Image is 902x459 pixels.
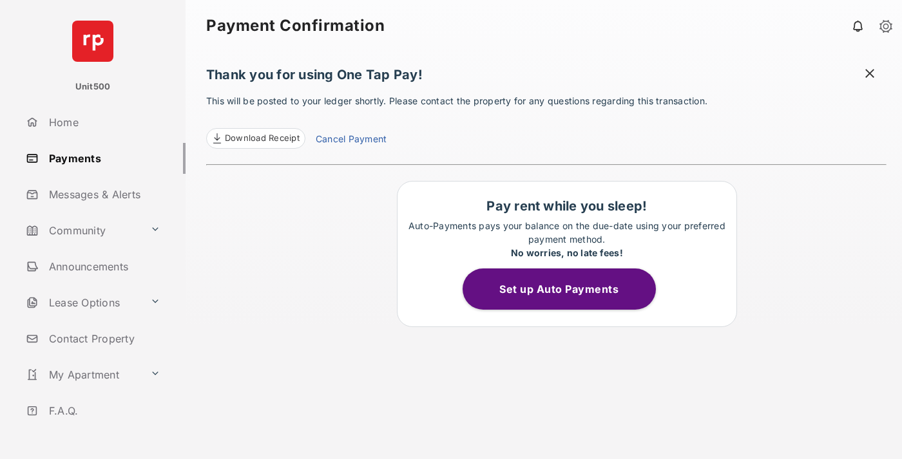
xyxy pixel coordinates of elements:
h1: Thank you for using One Tap Pay! [206,67,887,89]
h1: Pay rent while you sleep! [404,198,730,214]
a: Cancel Payment [316,132,387,149]
button: Set up Auto Payments [463,268,656,310]
span: Download Receipt [225,132,300,145]
a: Announcements [21,251,186,282]
a: My Apartment [21,359,145,390]
a: Payments [21,143,186,174]
a: Lease Options [21,287,145,318]
a: Contact Property [21,323,186,354]
a: Set up Auto Payments [463,283,671,295]
a: Community [21,215,145,246]
p: Auto-Payments pays your balance on the due-date using your preferred payment method. [404,219,730,259]
a: Download Receipt [206,128,305,149]
div: No worries, no late fees! [404,246,730,259]
img: svg+xml;base64,PHN2ZyB4bWxucz0iaHR0cDovL3d3dy53My5vcmcvMjAwMC9zdmciIHdpZHRoPSI2NCIgaGVpZ2h0PSI2NC... [72,21,113,62]
p: Unit500 [75,80,111,93]
a: Messages & Alerts [21,179,186,210]
a: F.A.Q. [21,395,186,426]
p: This will be posted to your ledger shortly. Please contact the property for any questions regardi... [206,94,887,149]
a: Home [21,107,186,138]
strong: Payment Confirmation [206,18,385,33]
